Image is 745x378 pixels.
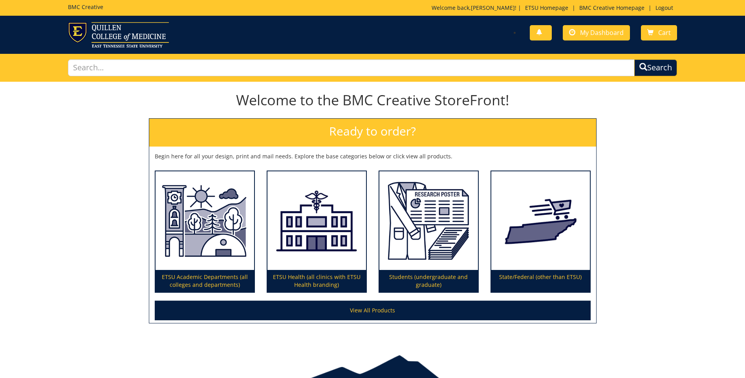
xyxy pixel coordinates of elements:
[641,25,677,40] a: Cart
[491,270,590,292] p: State/Federal (other than ETSU)
[156,270,254,292] p: ETSU Academic Departments (all colleges and departments)
[580,28,624,37] span: My Dashboard
[575,4,648,11] a: BMC Creative Homepage
[149,119,596,147] h2: Ready to order?
[379,171,478,270] img: Students (undergraduate and graduate)
[432,4,677,12] p: Welcome back, ! | | |
[155,301,591,320] a: View All Products
[156,171,254,292] a: ETSU Academic Departments (all colleges and departments)
[155,152,591,160] p: Begin here for all your design, print and mail needs. Explore the base categories below or click ...
[267,171,366,270] img: ETSU Health (all clinics with ETSU Health branding)
[491,171,590,270] img: State/Federal (other than ETSU)
[156,171,254,270] img: ETSU Academic Departments (all colleges and departments)
[658,28,671,37] span: Cart
[634,59,677,76] button: Search
[267,171,366,292] a: ETSU Health (all clinics with ETSU Health branding)
[68,22,169,48] img: ETSU logo
[563,25,630,40] a: My Dashboard
[68,4,103,10] h5: BMC Creative
[491,171,590,292] a: State/Federal (other than ETSU)
[68,59,635,76] input: Search...
[267,270,366,292] p: ETSU Health (all clinics with ETSU Health branding)
[521,4,572,11] a: ETSU Homepage
[379,270,478,292] p: Students (undergraduate and graduate)
[652,4,677,11] a: Logout
[379,171,478,292] a: Students (undergraduate and graduate)
[149,92,597,108] h1: Welcome to the BMC Creative StoreFront!
[471,4,515,11] a: [PERSON_NAME]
